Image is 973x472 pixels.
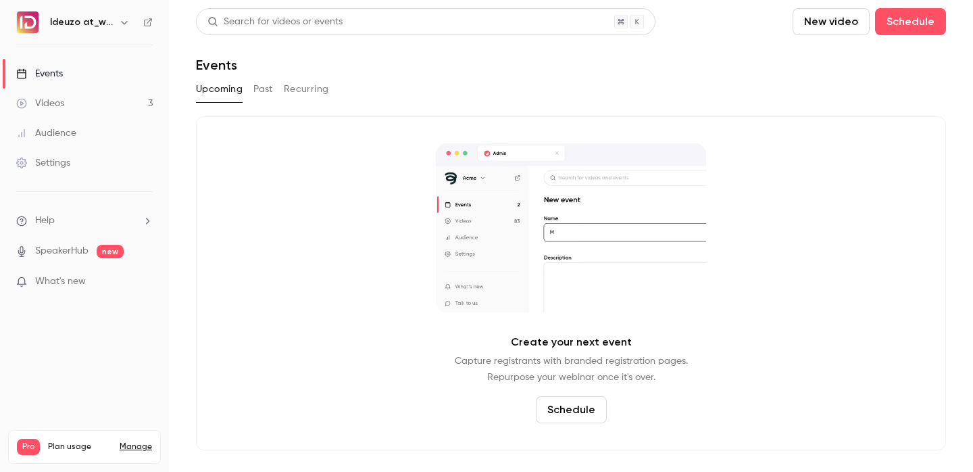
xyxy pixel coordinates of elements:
[50,16,114,29] h6: Ideuzo at_work
[136,276,153,288] iframe: Noticeable Trigger
[793,8,870,35] button: New video
[16,126,76,140] div: Audience
[875,8,946,35] button: Schedule
[196,78,243,100] button: Upcoming
[35,244,89,258] a: SpeakerHub
[16,97,64,110] div: Videos
[253,78,273,100] button: Past
[207,15,343,29] div: Search for videos or events
[35,275,86,289] span: What's new
[35,214,55,228] span: Help
[48,442,111,452] span: Plan usage
[196,57,237,73] h1: Events
[17,439,40,455] span: Pro
[455,353,688,385] p: Capture registrants with branded registration pages. Repurpose your webinar once it's over.
[17,11,39,33] img: Ideuzo at_work
[536,396,607,423] button: Schedule
[284,78,329,100] button: Recurring
[16,214,153,228] li: help-dropdown-opener
[120,442,152,452] a: Manage
[16,156,70,170] div: Settings
[97,245,124,258] span: new
[16,67,63,80] div: Events
[511,334,632,350] p: Create your next event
